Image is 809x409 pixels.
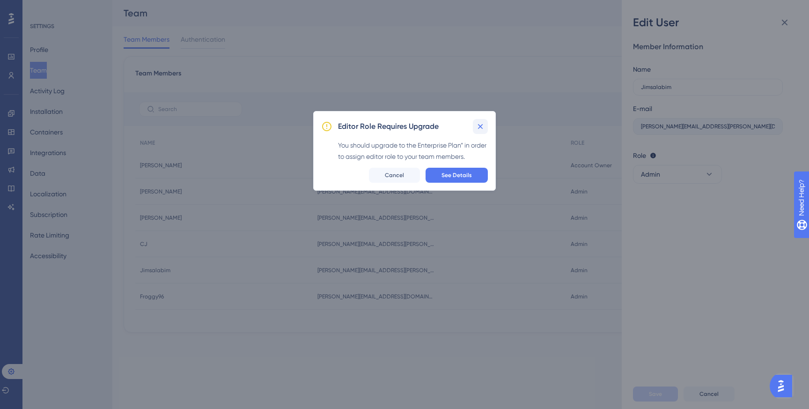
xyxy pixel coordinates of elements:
div: You should upgrade to the Enterprise Plan” in order to assign editor role to your team members. [338,140,488,162]
iframe: UserGuiding AI Assistant Launcher [770,372,798,400]
h2: Editor Role Requires Upgrade [338,121,439,132]
span: Need Help? [22,2,59,14]
span: See Details [441,171,472,179]
span: Cancel [385,171,404,179]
